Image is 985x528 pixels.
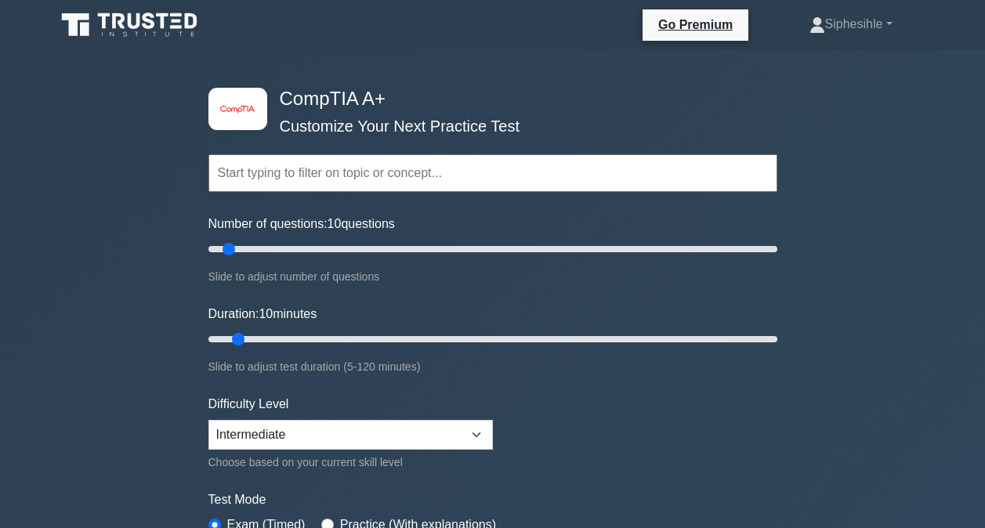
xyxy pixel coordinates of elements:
[772,9,930,40] a: Siphesihle
[208,267,777,286] div: Slide to adjust number of questions
[208,305,317,324] label: Duration: minutes
[259,307,273,320] span: 10
[208,490,777,509] label: Test Mode
[208,395,289,414] label: Difficulty Level
[208,154,777,192] input: Start typing to filter on topic or concept...
[208,453,493,472] div: Choose based on your current skill level
[649,15,742,34] a: Go Premium
[273,88,701,110] h4: CompTIA A+
[208,215,395,233] label: Number of questions: questions
[208,357,777,376] div: Slide to adjust test duration (5-120 minutes)
[328,217,342,230] span: 10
